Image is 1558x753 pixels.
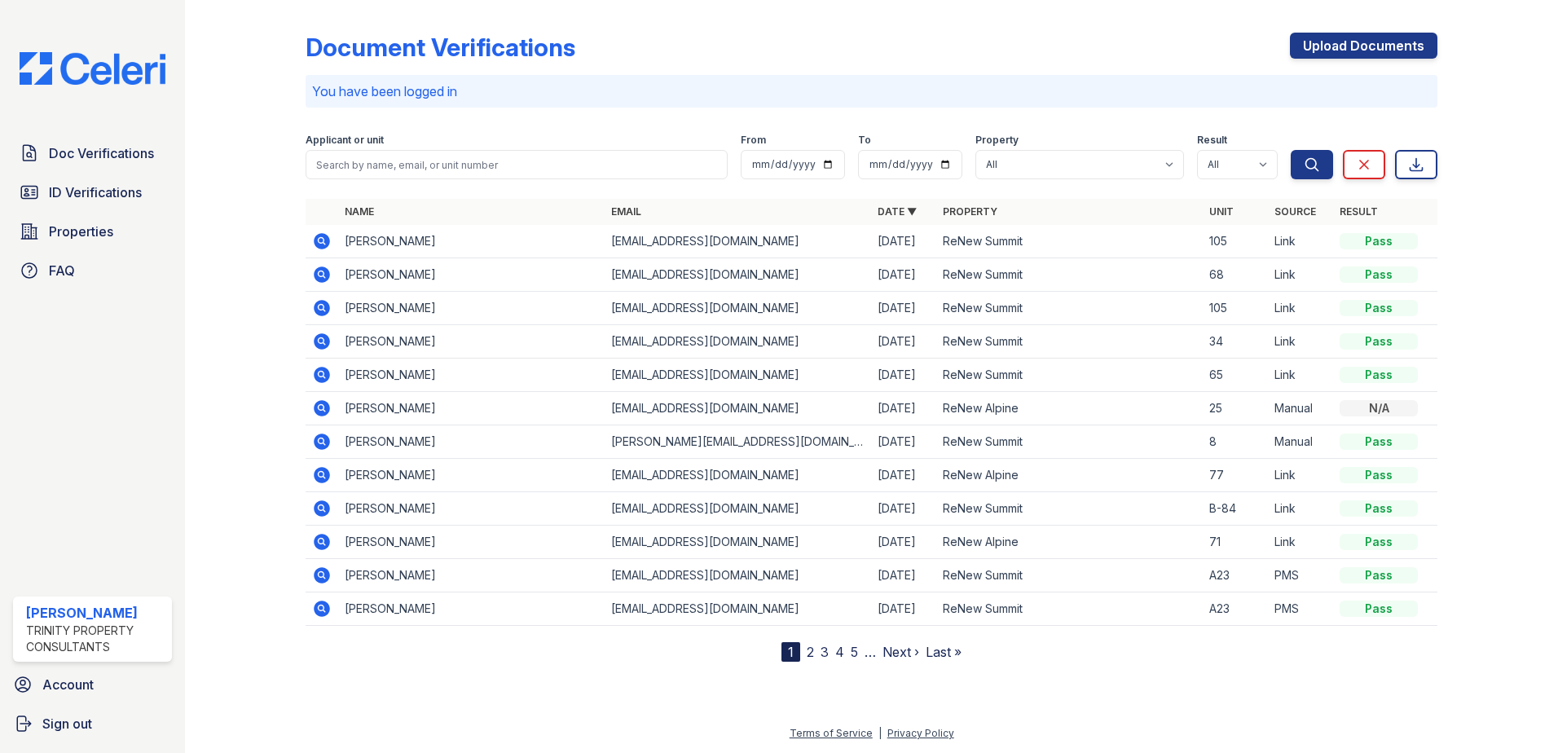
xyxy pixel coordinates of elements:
[338,592,605,626] td: [PERSON_NAME]
[605,359,871,392] td: [EMAIL_ADDRESS][DOMAIN_NAME]
[1203,292,1268,325] td: 105
[871,559,936,592] td: [DATE]
[1290,33,1437,59] a: Upload Documents
[1340,534,1418,550] div: Pass
[605,392,871,425] td: [EMAIL_ADDRESS][DOMAIN_NAME]
[1268,425,1333,459] td: Manual
[887,727,954,739] a: Privacy Policy
[871,592,936,626] td: [DATE]
[936,592,1203,626] td: ReNew Summit
[936,492,1203,526] td: ReNew Summit
[936,459,1203,492] td: ReNew Alpine
[936,425,1203,459] td: ReNew Summit
[605,526,871,559] td: [EMAIL_ADDRESS][DOMAIN_NAME]
[1268,526,1333,559] td: Link
[1340,333,1418,350] div: Pass
[338,526,605,559] td: [PERSON_NAME]
[936,526,1203,559] td: ReNew Alpine
[936,325,1203,359] td: ReNew Summit
[943,205,997,218] a: Property
[26,603,165,623] div: [PERSON_NAME]
[936,258,1203,292] td: ReNew Summit
[1203,392,1268,425] td: 25
[936,292,1203,325] td: ReNew Summit
[1340,601,1418,617] div: Pass
[1268,292,1333,325] td: Link
[13,215,172,248] a: Properties
[871,292,936,325] td: [DATE]
[1203,325,1268,359] td: 34
[1203,258,1268,292] td: 68
[605,258,871,292] td: [EMAIL_ADDRESS][DOMAIN_NAME]
[7,707,178,740] a: Sign out
[871,526,936,559] td: [DATE]
[858,134,871,147] label: To
[605,559,871,592] td: [EMAIL_ADDRESS][DOMAIN_NAME]
[741,134,766,147] label: From
[13,176,172,209] a: ID Verifications
[1203,359,1268,392] td: 65
[312,81,1431,101] p: You have been logged in
[13,137,172,170] a: Doc Verifications
[1268,225,1333,258] td: Link
[338,325,605,359] td: [PERSON_NAME]
[26,623,165,655] div: Trinity Property Consultants
[605,492,871,526] td: [EMAIL_ADDRESS][DOMAIN_NAME]
[871,325,936,359] td: [DATE]
[1203,459,1268,492] td: 77
[49,222,113,241] span: Properties
[871,258,936,292] td: [DATE]
[871,392,936,425] td: [DATE]
[936,559,1203,592] td: ReNew Summit
[1203,592,1268,626] td: A23
[1268,325,1333,359] td: Link
[1203,225,1268,258] td: 105
[7,52,178,85] img: CE_Logo_Blue-a8612792a0a2168367f1c8372b55b34899dd931a85d93a1a3d3e32e68fde9ad4.png
[605,325,871,359] td: [EMAIL_ADDRESS][DOMAIN_NAME]
[605,225,871,258] td: [EMAIL_ADDRESS][DOMAIN_NAME]
[1274,205,1316,218] a: Source
[865,642,876,662] span: …
[1340,367,1418,383] div: Pass
[807,644,814,660] a: 2
[1268,359,1333,392] td: Link
[936,392,1203,425] td: ReNew Alpine
[1203,492,1268,526] td: B-84
[851,644,858,660] a: 5
[835,644,844,660] a: 4
[1268,492,1333,526] td: Link
[1340,500,1418,517] div: Pass
[605,292,871,325] td: [EMAIL_ADDRESS][DOMAIN_NAME]
[338,492,605,526] td: [PERSON_NAME]
[1203,425,1268,459] td: 8
[1268,392,1333,425] td: Manual
[1203,526,1268,559] td: 71
[338,359,605,392] td: [PERSON_NAME]
[936,225,1203,258] td: ReNew Summit
[821,644,829,660] a: 3
[1203,559,1268,592] td: A23
[790,727,873,739] a: Terms of Service
[338,258,605,292] td: [PERSON_NAME]
[1340,400,1418,416] div: N/A
[936,359,1203,392] td: ReNew Summit
[42,714,92,733] span: Sign out
[1340,266,1418,283] div: Pass
[1340,567,1418,583] div: Pass
[1197,134,1227,147] label: Result
[878,205,917,218] a: Date ▼
[1268,258,1333,292] td: Link
[871,459,936,492] td: [DATE]
[338,292,605,325] td: [PERSON_NAME]
[1268,592,1333,626] td: PMS
[306,150,728,179] input: Search by name, email, or unit number
[306,134,384,147] label: Applicant or unit
[338,425,605,459] td: [PERSON_NAME]
[605,425,871,459] td: [PERSON_NAME][EMAIL_ADDRESS][DOMAIN_NAME]
[42,675,94,694] span: Account
[13,254,172,287] a: FAQ
[49,261,75,280] span: FAQ
[871,492,936,526] td: [DATE]
[1209,205,1234,218] a: Unit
